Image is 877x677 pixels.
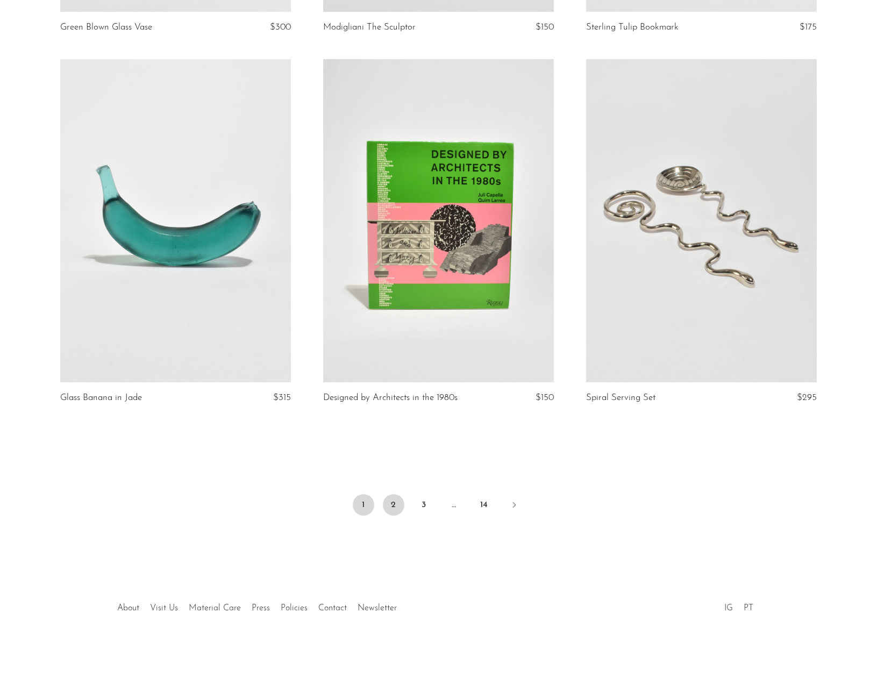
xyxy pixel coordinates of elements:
[473,494,495,516] a: 14
[150,604,178,612] a: Visit Us
[273,393,291,402] span: $315
[800,23,817,32] span: $175
[281,604,308,612] a: Policies
[323,393,458,403] a: Designed by Architects in the 1980s
[117,604,139,612] a: About
[353,494,374,516] span: 1
[719,595,759,616] ul: Social Medias
[383,494,404,516] a: 2
[443,494,465,516] span: …
[503,494,525,518] a: Next
[60,23,152,32] a: Green Blown Glass Vase
[270,23,291,32] span: $300
[586,393,655,403] a: Spiral Serving Set
[536,393,554,402] span: $150
[744,604,753,612] a: PT
[536,23,554,32] span: $150
[586,23,679,32] a: Sterling Tulip Bookmark
[112,595,402,616] ul: Quick links
[189,604,241,612] a: Material Care
[318,604,347,612] a: Contact
[323,23,416,32] a: Modigliani The Sculptor
[252,604,270,612] a: Press
[60,393,142,403] a: Glass Banana in Jade
[413,494,434,516] a: 3
[797,393,817,402] span: $295
[724,604,733,612] a: IG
